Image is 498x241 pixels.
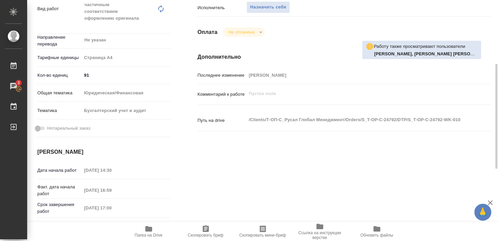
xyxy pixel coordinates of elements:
[348,222,405,241] button: Обновить файлы
[223,27,264,37] div: Не оплачена
[226,29,256,35] button: Не оплачена
[82,203,141,213] input: Пустое поле
[82,185,141,195] input: Пустое поле
[360,233,393,238] span: Обновить файлы
[37,90,82,96] p: Общая тематика
[234,222,291,241] button: Скопировать мини-бриф
[82,87,170,99] div: Юридическая/Финансовая
[374,51,491,56] b: [PERSON_NAME], [PERSON_NAME] [PERSON_NAME]
[198,53,491,61] h4: Дополнительно
[239,233,286,238] span: Скопировать мини-бриф
[374,51,478,57] p: Носкова Анна, Риянова Анна
[37,5,82,12] p: Вид работ
[82,70,170,80] input: ✎ Введи что-нибудь
[120,222,177,241] button: Папка на Drive
[82,52,170,63] div: Страница А4
[37,54,82,61] p: Тарифные единицы
[37,167,82,174] p: Дата начала работ
[47,125,90,132] span: Нотариальный заказ
[198,91,246,98] p: Комментарий к работе
[82,165,141,175] input: Пустое поле
[477,205,488,219] span: 🙏
[198,28,218,36] h4: Оплата
[374,43,465,50] p: Работу также просматривают пользователи
[198,4,246,11] p: Исполнитель
[246,1,290,13] button: Назначить себя
[295,230,344,240] span: Ссылка на инструкции верстки
[37,34,82,48] p: Направление перевода
[37,107,82,114] p: Тематика
[198,117,246,124] p: Путь на drive
[135,233,163,238] span: Папка на Drive
[250,3,286,11] span: Назначить себя
[246,70,466,80] input: Пустое поле
[291,222,348,241] button: Ссылка на инструкции верстки
[13,79,24,86] span: 3
[37,201,82,215] p: Срок завершения работ
[177,222,234,241] button: Скопировать бриф
[474,204,491,221] button: 🙏
[82,105,170,116] div: Бухгалтерский учет и аудит
[246,114,466,126] textarea: /Clients/Т-ОП-С_Русал Глобал Менеджмент/Orders/S_T-OP-C-24792/DTP/S_T-OP-C-24792-WK-010
[2,78,25,95] a: 3
[37,184,82,197] p: Факт. дата начала работ
[198,72,246,79] p: Последнее изменение
[37,72,82,79] p: Кол-во единиц
[37,148,170,156] h4: [PERSON_NAME]
[188,233,223,238] span: Скопировать бриф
